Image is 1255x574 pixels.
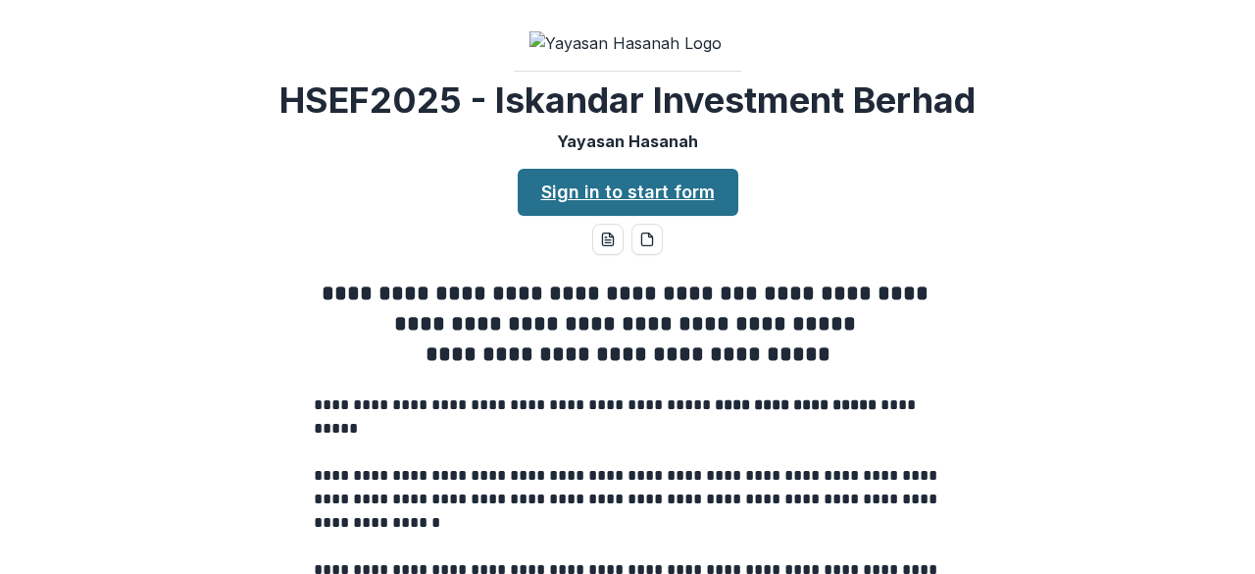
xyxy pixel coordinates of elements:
[529,31,726,55] img: Yayasan Hasanah Logo
[557,130,698,153] p: Yayasan Hasanah
[631,224,663,255] button: pdf-download
[279,79,976,122] h2: HSEF2025 - Iskandar Investment Berhad
[518,169,738,216] a: Sign in to start form
[592,224,624,255] button: word-download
